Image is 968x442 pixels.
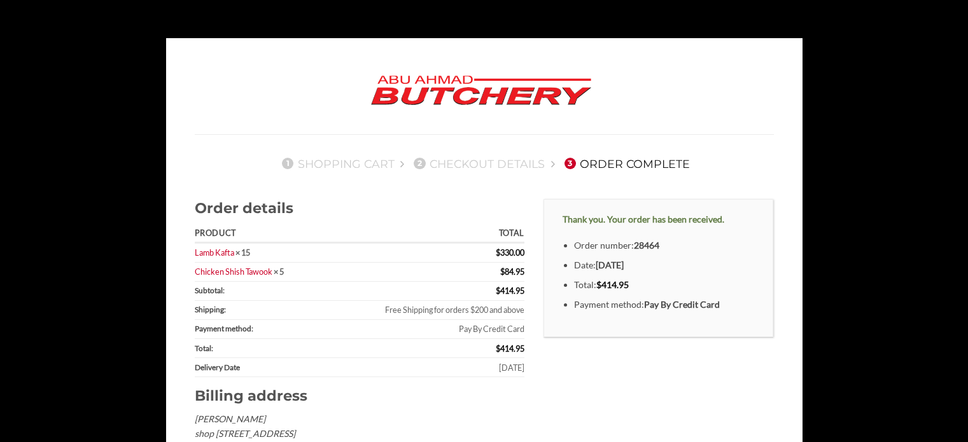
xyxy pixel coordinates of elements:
a: Lamb Kafta [195,247,234,258]
th: Payment method: [195,320,325,339]
strong: 28464 [634,240,659,251]
strong: Thank you. Your order has been received. [563,214,724,224]
bdi: 84.95 [500,266,524,277]
h2: Billing address [195,387,524,405]
span: 1 [282,158,293,169]
th: Shipping: [195,301,325,320]
li: Order number: [574,238,754,253]
th: Total [325,225,524,244]
strong: [DATE] [596,259,624,270]
li: Payment method: [574,298,754,312]
span: $ [596,279,601,290]
th: Delivery Date [195,358,325,377]
th: Total: [195,339,325,358]
span: 414.95 [496,343,524,354]
span: $ [496,247,500,258]
strong: Pay By Credit Card [644,299,720,310]
li: Date: [574,258,754,273]
span: 2 [414,158,425,169]
a: 2Checkout details [410,157,545,170]
th: Subtotal: [195,282,325,301]
a: 1Shopping Cart [278,157,395,170]
bdi: 414.95 [596,279,629,290]
li: Total: [574,278,754,293]
img: Abu Ahmad Butchery [360,67,602,115]
td: Free Shipping for orders $200 and above [325,301,524,320]
span: $ [496,343,500,354]
span: $ [496,286,500,296]
strong: × 5 [274,266,284,277]
bdi: 330.00 [496,247,524,258]
h2: Order details [195,199,524,218]
span: 414.95 [496,286,524,296]
span: $ [500,266,505,277]
td: Pay By Credit Card [325,320,524,339]
th: Product [195,225,325,244]
nav: Checkout steps [195,147,774,180]
a: Chicken Shish Tawook [195,266,272,277]
strong: × 15 [235,247,250,258]
td: [DATE] [325,358,524,377]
